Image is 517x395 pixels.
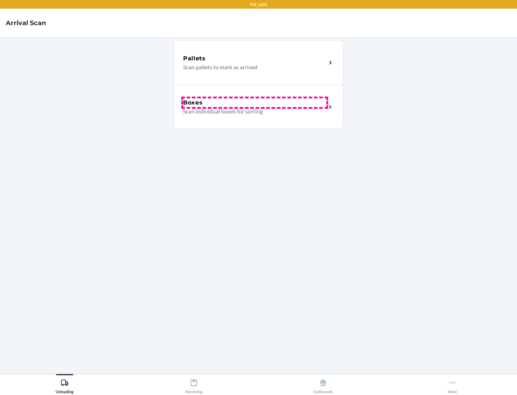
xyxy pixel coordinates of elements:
[183,63,321,71] p: Scan pallets to mark as arrived
[313,376,333,394] div: Outbounds
[185,376,202,394] div: Receiving
[448,376,457,394] div: More
[183,107,321,116] p: Scan individual boxes for sorting
[6,18,46,28] h4: Arrival Scan
[183,98,203,107] h5: Boxes
[174,85,343,129] a: BoxesScan individual boxes for sorting
[174,40,343,85] a: PalletsScan pallets to mark as arrived
[56,376,74,394] div: Unloading
[258,374,388,394] button: Outbounds
[388,374,517,394] button: More
[250,1,267,8] p: TST_LOG
[183,54,206,63] h5: Pallets
[129,374,258,394] button: Receiving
